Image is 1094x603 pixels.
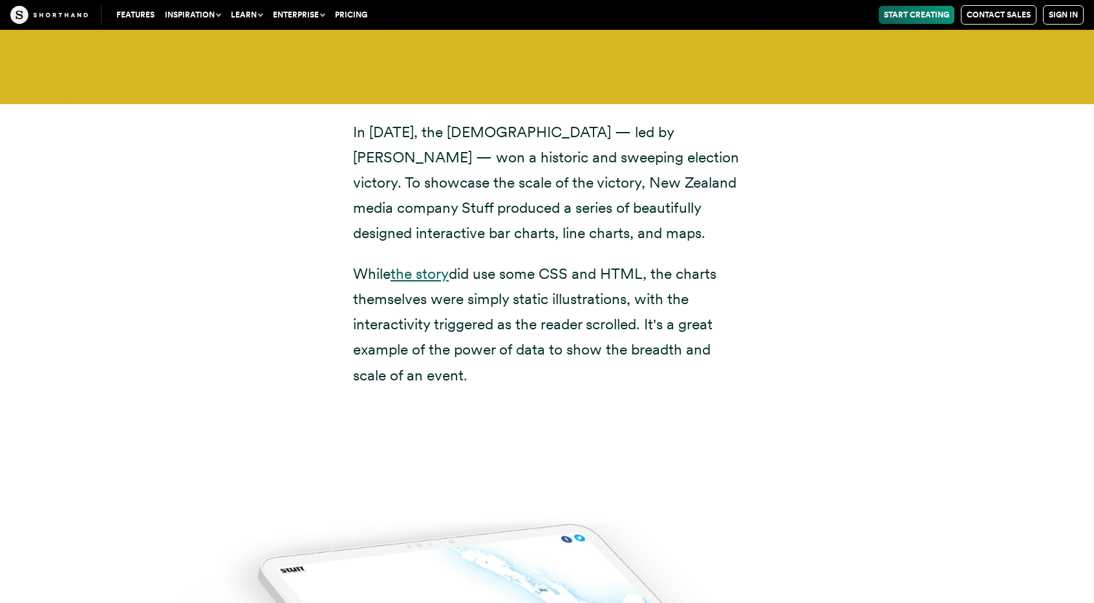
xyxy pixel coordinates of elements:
[10,6,88,24] img: The Craft
[1043,5,1084,25] a: Sign in
[111,6,160,24] a: Features
[226,6,268,24] button: Learn
[391,265,449,283] a: the story
[961,5,1036,25] a: Contact Sales
[353,120,741,246] p: In [DATE], the [DEMOGRAPHIC_DATA] — led by [PERSON_NAME] — won a historic and sweeping election v...
[330,6,372,24] a: Pricing
[353,261,741,388] p: While did use some CSS and HTML, the charts themselves were simply static illustrations, with the...
[268,6,330,24] button: Enterprise
[160,6,226,24] button: Inspiration
[879,6,954,24] a: Start Creating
